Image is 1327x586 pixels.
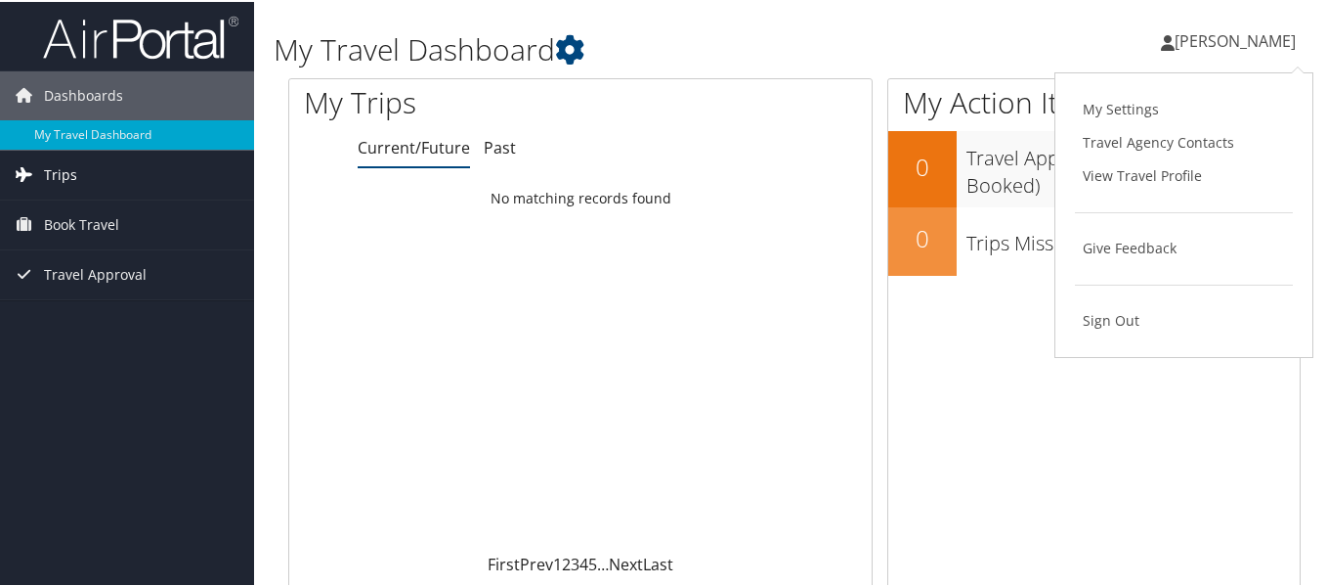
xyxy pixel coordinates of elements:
[43,13,238,59] img: airportal-logo.png
[553,552,562,573] a: 1
[44,248,147,297] span: Travel Approval
[484,135,516,157] a: Past
[888,80,1300,121] h1: My Action Items
[588,552,597,573] a: 5
[1075,124,1293,158] a: Travel Agency Contacts
[1075,302,1293,336] a: Sign Out
[44,149,77,198] span: Trips
[358,135,470,157] a: Current/Future
[1075,91,1293,124] a: My Settings
[579,552,588,573] a: 4
[44,199,119,248] span: Book Travel
[562,552,571,573] a: 2
[966,133,1300,198] h3: Travel Approvals Pending (Advisor Booked)
[1161,10,1315,68] a: [PERSON_NAME]
[304,80,615,121] h1: My Trips
[289,179,872,214] td: No matching records found
[609,552,643,573] a: Next
[520,552,553,573] a: Prev
[888,220,957,253] h2: 0
[1175,28,1296,50] span: [PERSON_NAME]
[966,218,1300,255] h3: Trips Missing Hotels
[44,69,123,118] span: Dashboards
[888,129,1300,204] a: 0Travel Approvals Pending (Advisor Booked)
[888,149,957,182] h2: 0
[488,552,520,573] a: First
[597,552,609,573] span: …
[571,552,579,573] a: 3
[1075,230,1293,263] a: Give Feedback
[643,552,673,573] a: Last
[1075,158,1293,191] a: View Travel Profile
[274,27,968,68] h1: My Travel Dashboard
[888,205,1300,274] a: 0Trips Missing Hotels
